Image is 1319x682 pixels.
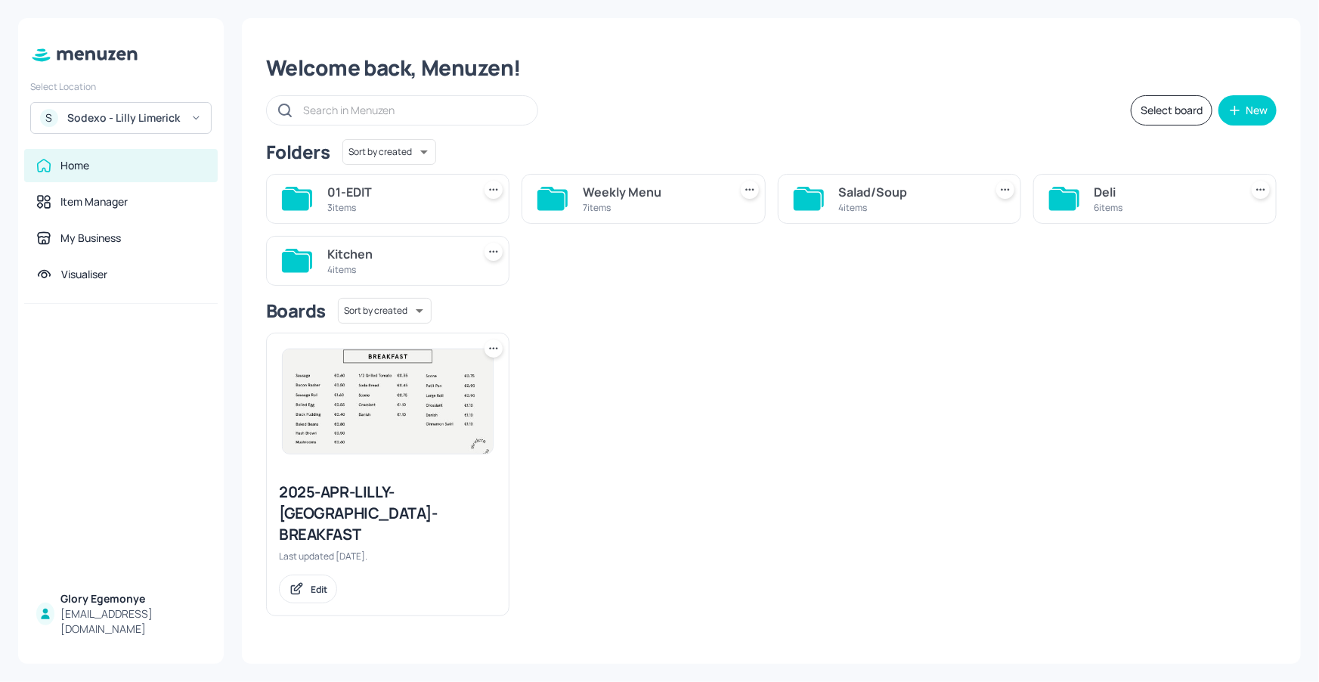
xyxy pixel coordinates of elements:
[60,194,128,209] div: Item Manager
[338,296,432,326] div: Sort by created
[61,267,107,282] div: Visualiser
[1095,201,1234,214] div: 6 items
[266,140,330,164] div: Folders
[327,201,466,214] div: 3 items
[30,80,212,93] div: Select Location
[583,183,722,201] div: Weekly Menu
[60,606,206,637] div: [EMAIL_ADDRESS][DOMAIN_NAME]
[327,245,466,263] div: Kitchen
[266,299,326,323] div: Boards
[283,349,493,454] img: 2025-05-02-1746199592946nkyiktzfc47.jpeg
[60,158,89,173] div: Home
[266,54,1277,82] div: Welcome back, Menuzen!
[839,183,978,201] div: Salad/Soup
[327,183,466,201] div: 01-EDIT
[1246,105,1268,116] div: New
[67,110,181,126] div: Sodexo - Lilly Limerick
[1131,95,1212,126] button: Select board
[311,583,327,596] div: Edit
[583,201,722,214] div: 7 items
[279,550,497,563] div: Last updated [DATE].
[839,201,978,214] div: 4 items
[303,99,522,121] input: Search in Menuzen
[60,591,206,606] div: Glory Egemonye
[40,109,58,127] div: S
[1095,183,1234,201] div: Deli
[279,482,497,545] div: 2025-APR-LILLY-[GEOGRAPHIC_DATA]-BREAKFAST
[327,263,466,276] div: 4 items
[342,137,436,167] div: Sort by created
[1218,95,1277,126] button: New
[60,231,121,246] div: My Business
